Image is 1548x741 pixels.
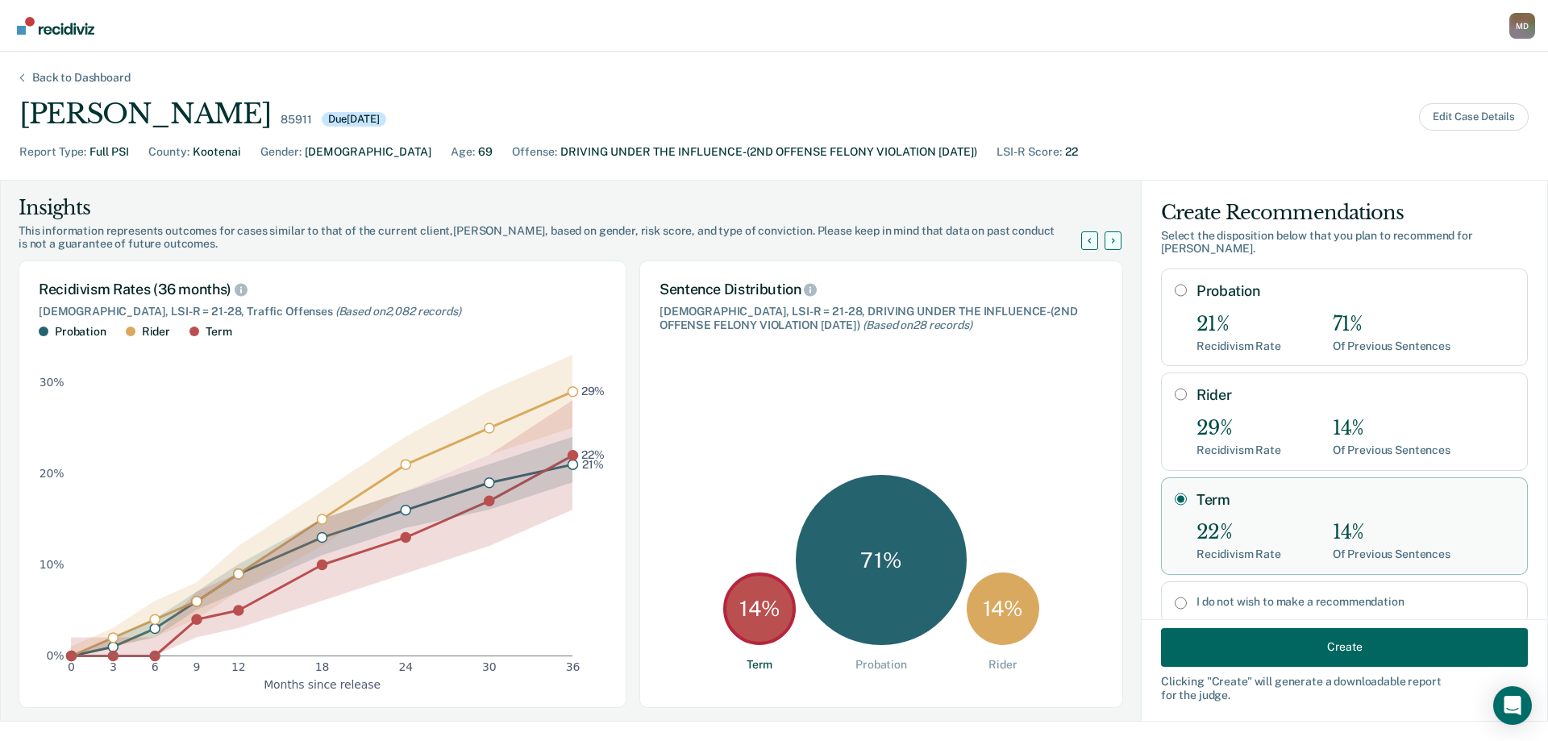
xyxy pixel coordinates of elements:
text: 12 [231,660,246,673]
div: Clicking " Create " will generate a downloadable report for the judge. [1161,674,1528,701]
g: x-axis label [264,677,381,690]
div: 71 % [796,475,966,645]
div: Term [747,658,772,672]
div: 14% [1333,417,1450,440]
div: Rider [988,658,1017,672]
div: Create Recommendations [1161,200,1528,226]
img: Recidiviz [17,17,94,35]
div: Select the disposition below that you plan to recommend for [PERSON_NAME] . [1161,229,1528,256]
div: 71% [1333,313,1450,336]
div: [DEMOGRAPHIC_DATA], LSI-R = 21-28, Traffic Offenses [39,305,606,318]
div: 69 [478,144,493,160]
div: 14% [1333,521,1450,544]
div: Recidivism Rate [1196,547,1281,561]
div: [DEMOGRAPHIC_DATA] [305,144,431,160]
div: Of Previous Sentences [1333,443,1450,457]
text: 24 [398,660,413,673]
div: 14 % [967,572,1039,645]
div: Sentence Distribution [660,281,1103,298]
button: Profile dropdown button [1509,13,1535,39]
div: 29% [1196,417,1281,440]
div: Rider [142,325,170,339]
div: LSI-R Score : [997,144,1062,160]
div: [PERSON_NAME] [19,98,271,131]
div: Probation [55,325,106,339]
g: dot [67,386,578,660]
span: (Based on 2,082 records ) [335,305,461,318]
text: 30 [482,660,497,673]
text: Months since release [264,677,381,690]
div: 14 % [723,572,796,645]
g: y-axis tick label [40,376,64,662]
div: Kootenai [193,144,241,160]
text: 20% [40,467,64,480]
div: [DEMOGRAPHIC_DATA], LSI-R = 21-28, DRIVING UNDER THE INFLUENCE-(2ND OFFENSE FELONY VIOLATION [DATE]) [660,305,1103,332]
text: 9 [193,660,201,673]
div: Open Intercom Messenger [1493,686,1532,725]
text: 3 [110,660,117,673]
div: Due [DATE] [322,112,386,127]
label: Probation [1196,282,1514,300]
div: Probation [855,658,907,672]
text: 6 [152,660,159,673]
div: Full PSI [89,144,129,160]
div: Term [206,325,231,339]
text: 22% [581,448,605,461]
div: This information represents outcomes for cases similar to that of the current client, [PERSON_NAM... [19,224,1101,252]
div: 85911 [281,113,311,127]
span: (Based on 28 records ) [863,318,972,331]
text: 0 [68,660,75,673]
div: Back to Dashboard [13,71,150,85]
div: Offense : [512,144,557,160]
div: Gender : [260,144,302,160]
div: Recidivism Rate [1196,339,1281,353]
g: text [581,385,605,470]
text: 18 [315,660,330,673]
text: 29% [581,385,605,398]
div: Recidivism Rates (36 months) [39,281,606,298]
div: 22% [1196,521,1281,544]
button: Create [1161,627,1528,666]
div: Report Type : [19,144,86,160]
div: DRIVING UNDER THE INFLUENCE-(2ND OFFENSE FELONY VIOLATION [DATE]) [560,144,977,160]
div: Age : [451,144,475,160]
div: Of Previous Sentences [1333,547,1450,561]
label: Rider [1196,386,1514,404]
g: area [71,355,572,656]
div: Recidivism Rate [1196,443,1281,457]
text: 36 [566,660,580,673]
text: 0% [47,649,64,662]
text: 21% [582,457,604,470]
button: Edit Case Details [1419,103,1529,131]
div: County : [148,144,189,160]
div: Insights [19,195,1101,221]
div: Of Previous Sentences [1333,339,1450,353]
label: Term [1196,491,1514,509]
div: M D [1509,13,1535,39]
label: I do not wish to make a recommendation [1196,595,1514,609]
text: 10% [40,558,64,571]
div: 22 [1065,144,1078,160]
text: 30% [40,376,64,389]
g: x-axis tick label [68,660,580,673]
div: 21% [1196,313,1281,336]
